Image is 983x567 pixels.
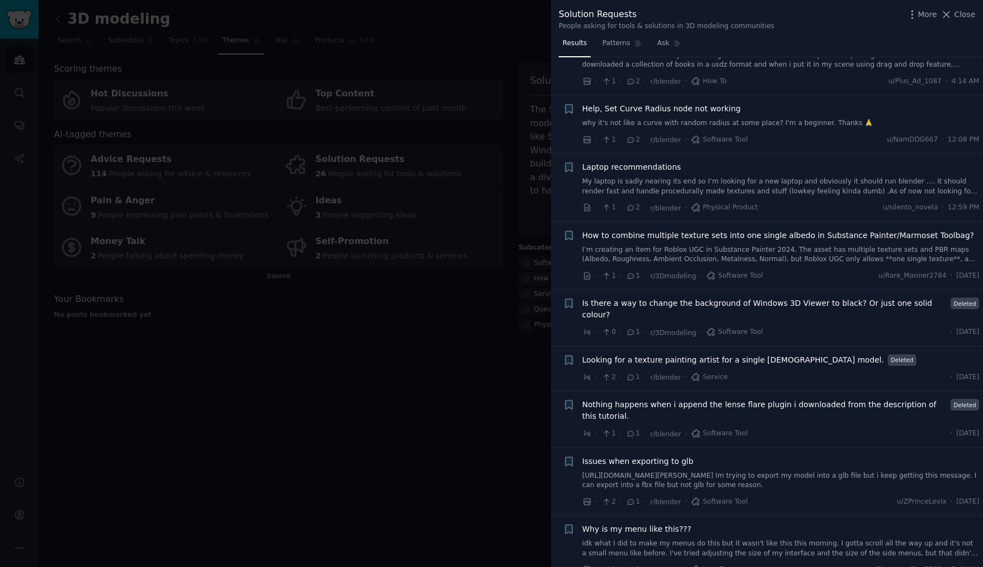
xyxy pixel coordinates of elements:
[878,271,946,281] span: u/Rare_Manner2784
[906,9,937,20] button: More
[602,497,615,507] span: 2
[620,75,622,87] span: ·
[563,39,587,48] span: Results
[620,327,622,338] span: ·
[582,471,980,490] a: [URL][DOMAIN_NAME][PERSON_NAME] Im trying to export my model into a glb file but i keep getting t...
[650,329,696,337] span: r/3Dmodeling
[596,496,598,507] span: ·
[582,51,980,70] a: Some context here: Basically im messing around with downloaded objects and putting them in a scen...
[653,35,685,57] a: Ask
[626,327,640,337] span: 1
[602,372,615,382] span: 2
[602,429,615,439] span: 1
[957,372,979,382] span: [DATE]
[957,429,979,439] span: [DATE]
[942,203,944,213] span: ·
[685,75,687,87] span: ·
[626,429,640,439] span: 1
[691,135,748,145] span: Software Tool
[706,327,763,337] span: Software Tool
[596,75,598,87] span: ·
[644,371,646,383] span: ·
[626,497,640,507] span: 1
[582,230,974,241] a: How to combine multiple texture sets into one single albedo in Substance Painter/Marmoset Toolbag?
[626,135,640,145] span: 2
[626,77,640,87] span: 2
[620,270,622,282] span: ·
[644,428,646,440] span: ·
[626,271,640,281] span: 1
[582,245,980,264] a: I’m creating an item for Roblox UGC in Substance Painter 2024. The asset has multiple texture set...
[691,497,748,507] span: Software Tool
[650,204,681,212] span: r/blender
[582,161,681,173] a: Laptop recommendations
[582,354,884,366] a: Looking for a texture painting artist for a single [DEMOGRAPHIC_DATA] model.
[596,270,598,282] span: ·
[559,21,774,31] div: People asking for tools & solutions in 3D modeling communities
[582,523,692,535] a: Why is my menu like this???
[620,371,622,383] span: ·
[596,327,598,338] span: ·
[650,272,696,280] span: r/3Dmodeling
[706,271,763,281] span: Software Tool
[950,429,953,439] span: ·
[650,374,681,381] span: r/blender
[950,399,979,411] span: Deleted
[950,298,979,309] span: Deleted
[582,103,741,115] a: Help, Set Curve Radius node not working
[650,78,681,85] span: r/blender
[626,372,640,382] span: 1
[644,202,646,214] span: ·
[691,429,748,439] span: Software Tool
[620,428,622,440] span: ·
[596,428,598,440] span: ·
[691,203,758,213] span: Physical Product
[598,35,645,57] a: Patterns
[691,77,727,87] span: How To
[582,298,947,321] a: Is there a way to change the background of Windows 3D Viewer to black? Or just one solid colour?
[650,498,681,506] span: r/blender
[889,77,942,87] span: u/Plus_Ad_1087
[582,539,980,558] a: idk what I did to make my menus do this but it wasn't like this this morning. I gotta scroll all ...
[897,497,947,507] span: u/ZPrinceLevix
[582,118,980,128] a: why it's not like a curve with random radius at some place? I'm a beginner. Thanks 🙏
[952,77,979,87] span: 4:14 AM
[883,203,938,213] span: u/silento_novela
[950,497,953,507] span: ·
[685,202,687,214] span: ·
[954,9,975,20] span: Close
[602,271,615,281] span: 1
[685,496,687,507] span: ·
[620,496,622,507] span: ·
[657,39,669,48] span: Ask
[582,456,694,467] a: Issues when exporting to glb
[887,135,938,145] span: u/NamDDG667
[582,177,980,196] a: My laptop is sadly nearing its end so I’m looking for a new laptop and obviously it should run bl...
[942,135,944,145] span: ·
[602,327,615,337] span: 0
[596,371,598,383] span: ·
[685,134,687,145] span: ·
[957,497,979,507] span: [DATE]
[946,77,948,87] span: ·
[644,327,646,338] span: ·
[644,134,646,145] span: ·
[948,203,979,213] span: 12:59 PM
[626,203,640,213] span: 2
[888,354,916,366] span: Deleted
[948,135,979,145] span: 12:08 PM
[596,134,598,145] span: ·
[957,327,979,337] span: [DATE]
[957,271,979,281] span: [DATE]
[582,399,947,422] a: Nothing happens when i append the lense flare plugin i downloaded from the description of this tu...
[559,8,774,21] div: Solution Requests
[650,136,681,144] span: r/blender
[950,327,953,337] span: ·
[650,430,681,438] span: r/blender
[644,270,646,282] span: ·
